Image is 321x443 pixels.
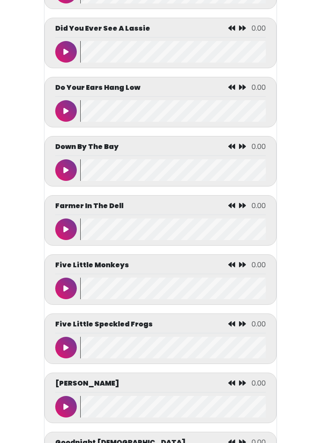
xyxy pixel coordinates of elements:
[55,142,119,152] p: Down By The Bay
[252,82,266,92] span: 0.00
[252,23,266,33] span: 0.00
[55,82,140,93] p: Do Your Ears Hang Low
[252,201,266,211] span: 0.00
[55,378,119,389] p: [PERSON_NAME]
[252,319,266,329] span: 0.00
[55,260,129,270] p: Five Little Monkeys
[252,142,266,152] span: 0.00
[55,319,153,329] p: Five Little Speckled Frogs
[252,260,266,270] span: 0.00
[55,201,123,211] p: Farmer In The Dell
[252,378,266,388] span: 0.00
[55,23,150,34] p: Did You Ever See A Lassie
